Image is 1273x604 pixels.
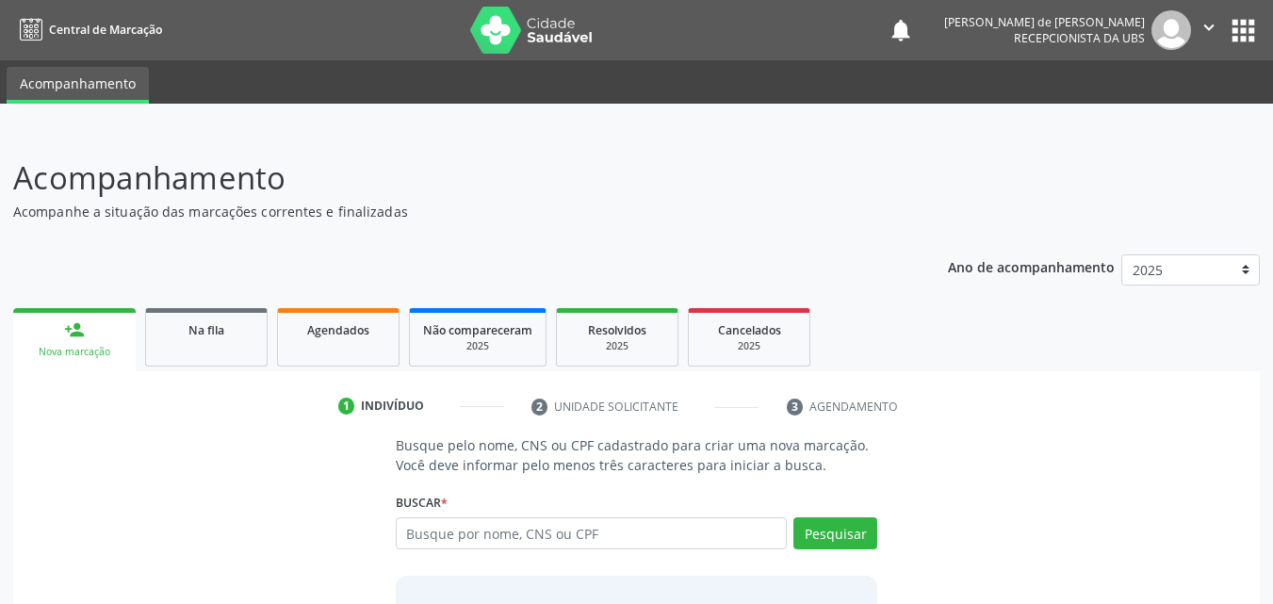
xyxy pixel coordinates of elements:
img: img [1151,10,1191,50]
div: 2025 [570,339,664,353]
div: 1 [338,398,355,415]
button:  [1191,10,1227,50]
span: Cancelados [718,322,781,338]
div: [PERSON_NAME] de [PERSON_NAME] [944,14,1145,30]
div: 2025 [423,339,532,353]
span: Agendados [307,322,369,338]
div: Indivíduo [361,398,424,415]
p: Acompanhe a situação das marcações correntes e finalizadas [13,202,886,221]
p: Busque pelo nome, CNS ou CPF cadastrado para criar uma nova marcação. Você deve informar pelo men... [396,435,878,475]
label: Buscar [396,488,448,517]
button: notifications [888,17,914,43]
span: Recepcionista da UBS [1014,30,1145,46]
a: Central de Marcação [13,14,162,45]
a: Acompanhamento [7,67,149,104]
div: Nova marcação [26,345,122,359]
span: Não compareceram [423,322,532,338]
p: Acompanhamento [13,155,886,202]
button: apps [1227,14,1260,47]
span: Na fila [188,322,224,338]
span: Central de Marcação [49,22,162,38]
div: 2025 [702,339,796,353]
span: Resolvidos [588,322,646,338]
p: Ano de acompanhamento [948,254,1115,278]
i:  [1199,17,1219,38]
button: Pesquisar [793,517,877,549]
input: Busque por nome, CNS ou CPF [396,517,788,549]
div: person_add [64,319,85,340]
